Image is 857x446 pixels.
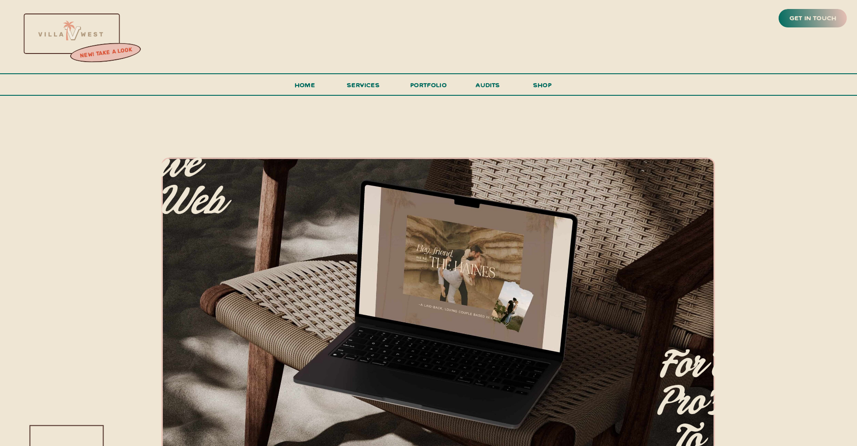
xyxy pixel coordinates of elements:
[475,79,502,95] a: audits
[408,79,450,96] a: portfolio
[521,79,564,95] a: shop
[13,147,228,274] p: All-inclusive branding, web design & copy
[347,80,380,89] span: services
[788,12,838,25] a: get in touch
[345,79,382,96] a: services
[69,44,143,62] a: new! take a look
[291,79,319,96] a: Home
